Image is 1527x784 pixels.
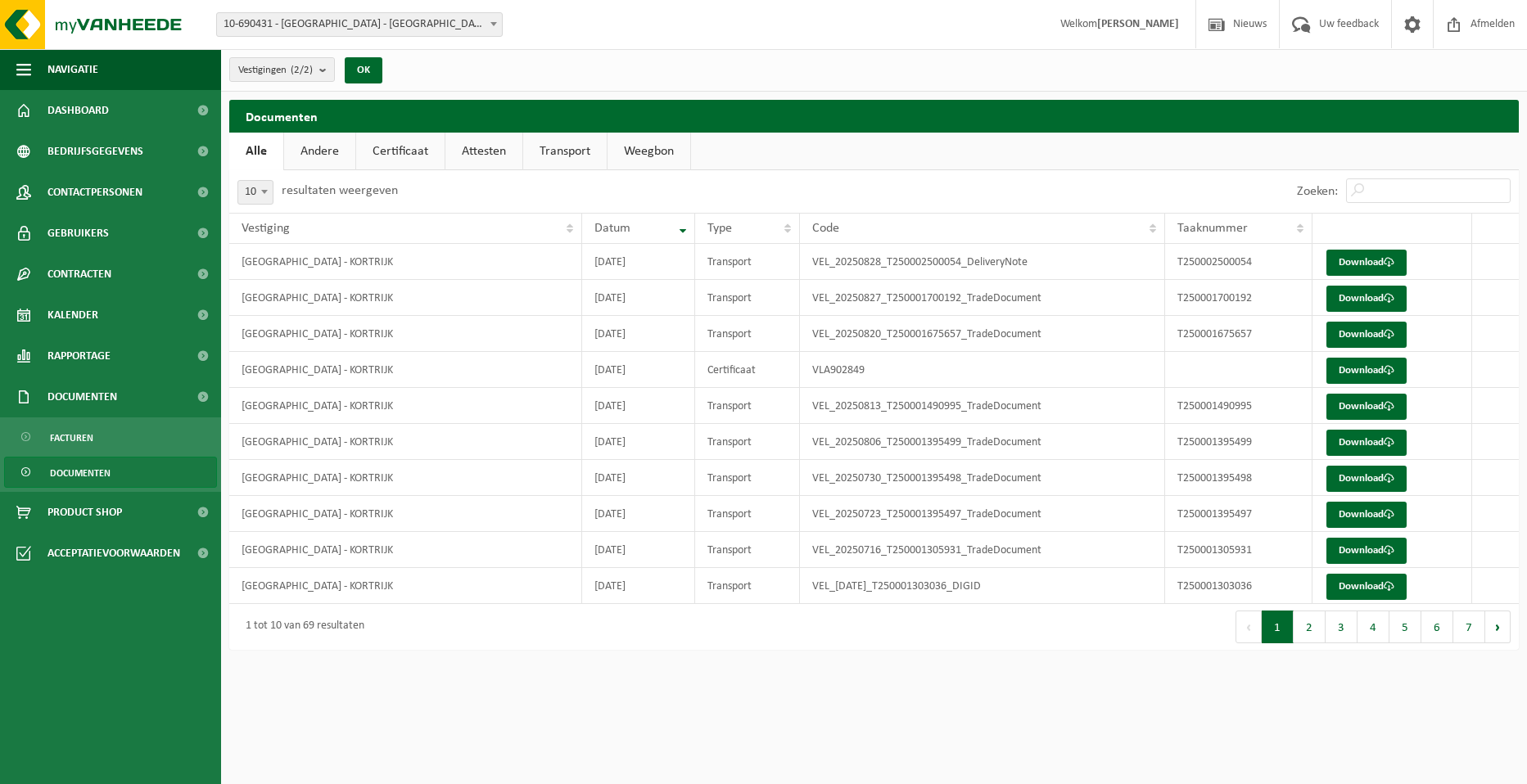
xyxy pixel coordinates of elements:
[695,352,800,388] td: Certificaat
[812,222,839,235] span: Code
[1297,185,1338,198] label: Zoeken:
[229,388,582,424] td: [GEOGRAPHIC_DATA] - KORTRIJK
[800,244,1165,280] td: VEL_20250828_T250002500054_DeliveryNote
[445,133,522,170] a: Attesten
[217,13,502,36] span: 10-690431 - SINT-AMANDSBASISSCHOOL NOORD - KORTRIJK
[1165,568,1312,604] td: T250001303036
[608,133,690,170] a: Weegbon
[229,244,582,280] td: [GEOGRAPHIC_DATA] - KORTRIJK
[237,180,273,205] span: 10
[800,316,1165,352] td: VEL_20250820_T250001675657_TradeDocument
[1165,388,1312,424] td: T250001490995
[237,612,364,642] div: 1 tot 10 van 69 resultaten
[582,424,695,460] td: [DATE]
[47,295,98,336] span: Kalender
[582,460,695,496] td: [DATE]
[1389,611,1421,643] button: 5
[582,568,695,604] td: [DATE]
[216,12,503,37] span: 10-690431 - SINT-AMANDSBASISSCHOOL NOORD - KORTRIJK
[1326,358,1407,384] a: Download
[1097,18,1179,30] strong: [PERSON_NAME]
[582,388,695,424] td: [DATE]
[47,533,180,574] span: Acceptatievoorwaarden
[582,244,695,280] td: [DATE]
[1236,611,1262,643] button: Previous
[50,457,111,489] span: Documenten
[47,90,109,131] span: Dashboard
[800,496,1165,532] td: VEL_20250723_T250001395497_TradeDocument
[582,352,695,388] td: [DATE]
[594,222,630,235] span: Datum
[800,424,1165,460] td: VEL_20250806_T250001395499_TradeDocument
[695,568,800,604] td: Transport
[1165,244,1312,280] td: T250002500054
[582,280,695,316] td: [DATE]
[229,100,1519,132] h2: Documenten
[1165,316,1312,352] td: T250001675657
[1358,611,1389,643] button: 4
[582,316,695,352] td: [DATE]
[800,532,1165,568] td: VEL_20250716_T250001305931_TradeDocument
[238,58,313,83] span: Vestigingen
[50,422,93,453] span: Facturen
[1326,466,1407,492] a: Download
[1421,611,1453,643] button: 6
[1294,611,1326,643] button: 2
[345,57,382,83] button: OK
[1453,611,1485,643] button: 7
[47,336,111,376] span: Rapportage
[47,492,122,533] span: Product Shop
[707,222,732,235] span: Type
[229,424,582,460] td: [GEOGRAPHIC_DATA] - KORTRIJK
[1326,502,1407,528] a: Download
[800,388,1165,424] td: VEL_20250813_T250001490995_TradeDocument
[47,131,143,172] span: Bedrijfsgegevens
[229,496,582,532] td: [GEOGRAPHIC_DATA] - KORTRIJK
[523,133,607,170] a: Transport
[800,460,1165,496] td: VEL_20250730_T250001395498_TradeDocument
[238,181,273,204] span: 10
[1326,538,1407,564] a: Download
[1165,460,1312,496] td: T250001395498
[695,496,800,532] td: Transport
[229,280,582,316] td: [GEOGRAPHIC_DATA] - KORTRIJK
[356,133,445,170] a: Certificaat
[229,57,335,82] button: Vestigingen(2/2)
[229,532,582,568] td: [GEOGRAPHIC_DATA] - KORTRIJK
[229,316,582,352] td: [GEOGRAPHIC_DATA] - KORTRIJK
[242,222,290,235] span: Vestiging
[291,65,313,75] count: (2/2)
[695,388,800,424] td: Transport
[47,172,142,213] span: Contactpersonen
[1326,430,1407,456] a: Download
[282,184,398,197] label: resultaten weergeven
[695,316,800,352] td: Transport
[229,568,582,604] td: [GEOGRAPHIC_DATA] - KORTRIJK
[695,460,800,496] td: Transport
[1326,250,1407,276] a: Download
[4,457,217,488] a: Documenten
[582,532,695,568] td: [DATE]
[1485,611,1511,643] button: Next
[47,376,117,417] span: Documenten
[284,133,355,170] a: Andere
[1165,532,1312,568] td: T250001305931
[1165,496,1312,532] td: T250001395497
[695,280,800,316] td: Transport
[229,352,582,388] td: [GEOGRAPHIC_DATA] - KORTRIJK
[800,568,1165,604] td: VEL_[DATE]_T250001303036_DIGID
[1326,611,1358,643] button: 3
[47,254,111,295] span: Contracten
[1262,611,1294,643] button: 1
[582,496,695,532] td: [DATE]
[695,532,800,568] td: Transport
[1326,394,1407,420] a: Download
[1165,424,1312,460] td: T250001395499
[47,49,98,90] span: Navigatie
[229,460,582,496] td: [GEOGRAPHIC_DATA] - KORTRIJK
[1326,322,1407,348] a: Download
[1165,280,1312,316] td: T250001700192
[4,421,217,453] a: Facturen
[1326,574,1407,600] a: Download
[695,424,800,460] td: Transport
